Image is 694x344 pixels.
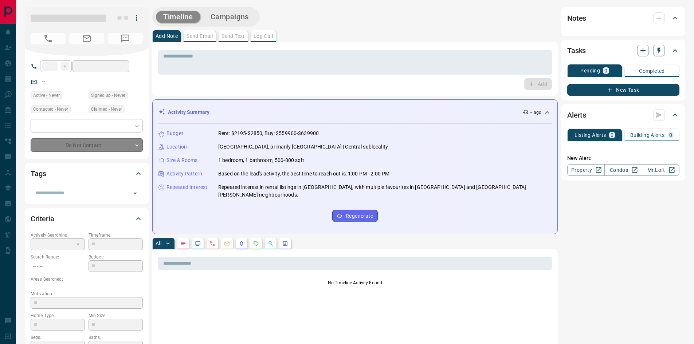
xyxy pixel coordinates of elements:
button: Timeline [156,11,200,23]
p: Search Range: [31,254,85,260]
svg: Lead Browsing Activity [195,241,201,246]
h2: Tasks [567,45,586,56]
p: -- ago [530,109,541,116]
p: 1 bedroom, 1 bathroom, 500-800 sqft [218,157,305,164]
p: Size & Rooms [166,157,198,164]
span: Signed up - Never [91,92,125,99]
p: No Timeline Activity Found [158,280,552,286]
p: Add Note [156,33,178,39]
a: Condos [604,164,642,176]
span: No Email [69,33,104,44]
p: 0 [604,68,607,73]
p: Timeframe: [89,232,143,238]
div: Tasks [567,42,679,59]
h2: Notes [567,12,586,24]
span: Active - Never [33,92,60,99]
p: -- - -- [31,260,85,272]
p: Location [166,143,187,151]
p: Budget [166,130,183,137]
div: Notes [567,9,679,27]
p: Activity Pattern [166,170,202,178]
h2: Tags [31,168,46,179]
p: Repeated interest in rental listings in [GEOGRAPHIC_DATA], with multiple favourites in [GEOGRAPHI... [218,183,552,199]
p: Pending [580,68,600,73]
p: Completed [639,68,665,74]
span: No Number [108,33,143,44]
svg: Calls [209,241,215,246]
span: Claimed - Never [91,106,122,113]
svg: Opportunities [268,241,274,246]
div: Do Not Contact [31,138,143,152]
p: Based on the lead's activity, the best time to reach out is: 1:00 PM - 2:00 PM [218,170,389,178]
p: Min Size: [89,312,143,319]
p: New Alert: [567,154,679,162]
a: Property [567,164,605,176]
svg: Listing Alerts [239,241,244,246]
div: Activity Summary-- ago [158,106,552,119]
span: No Number [31,33,66,44]
p: Repeated Interest [166,183,207,191]
p: Baths: [89,334,143,341]
p: Building Alerts [630,133,665,138]
p: 0 [611,133,613,138]
div: Alerts [567,106,679,124]
p: All [156,241,161,246]
button: New Task [567,84,679,96]
div: Criteria [31,210,143,228]
button: Campaigns [203,11,256,23]
p: Activity Summary [168,108,209,116]
p: Areas Searched: [31,276,143,282]
button: Regenerate [332,210,378,222]
p: Budget: [89,254,143,260]
p: Motivation: [31,290,143,297]
svg: Emails [224,241,230,246]
svg: Notes [180,241,186,246]
svg: Agent Actions [282,241,288,246]
p: Beds: [31,334,85,341]
svg: Requests [253,241,259,246]
h2: Alerts [567,109,586,121]
p: Rent: $2195-$2850, Buy: $559900-$639900 [218,130,319,137]
p: Listing Alerts [575,133,606,138]
button: Open [130,188,140,198]
p: Home Type: [31,312,85,319]
span: Contacted - Never [33,106,68,113]
p: 0 [669,133,672,138]
a: -- [42,79,45,84]
p: Actively Searching: [31,232,85,238]
div: Tags [31,165,143,182]
a: Mr.Loft [642,164,679,176]
p: [GEOGRAPHIC_DATA], primarily [GEOGRAPHIC_DATA] | Central sublocality [218,143,388,151]
h2: Criteria [31,213,54,225]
